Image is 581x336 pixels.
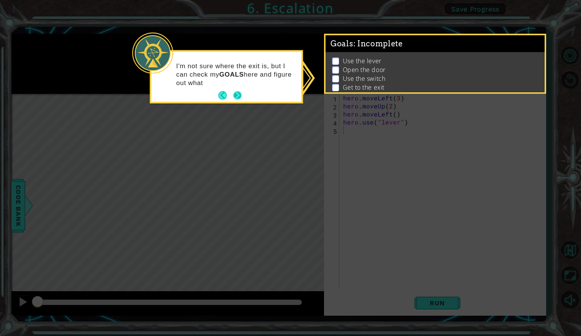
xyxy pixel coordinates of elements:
[219,70,244,78] strong: GOALS
[343,83,385,92] p: Get to the exit
[331,39,403,49] span: Goals
[218,91,233,100] button: Back
[343,57,381,65] p: Use the lever
[343,66,386,74] p: Open the door
[354,39,403,48] span: : Incomplete
[233,91,242,100] button: Next
[176,62,296,87] p: I'm not sure where the exit is, but I can check my here and figure out what
[343,74,386,83] p: Use the switch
